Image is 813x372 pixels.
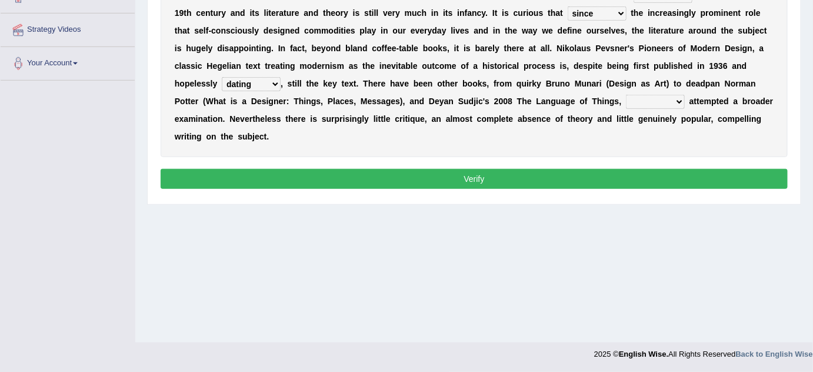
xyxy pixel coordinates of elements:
b: s [177,44,182,53]
b: h [634,8,639,18]
b: e [388,8,392,18]
b: e [513,26,518,35]
b: n [707,26,712,35]
b: s [225,44,229,53]
b: i [527,8,529,18]
b: e [656,26,661,35]
b: r [694,26,697,35]
b: i [372,8,374,18]
b: a [474,26,478,35]
b: c [231,26,235,35]
b: a [468,8,472,18]
b: a [689,26,694,35]
b: c [514,8,518,18]
b: a [182,26,187,35]
b: m [405,8,412,18]
b: a [231,8,235,18]
b: l [351,44,353,53]
b: i [457,8,459,18]
b: i [353,8,355,18]
b: b [312,44,317,53]
b: e [392,44,396,53]
b: t [284,8,286,18]
b: c [304,26,309,35]
b: o [697,26,702,35]
b: y [691,8,696,18]
b: a [664,26,669,35]
b: e [755,26,760,35]
strong: Back to English Wise [736,350,813,358]
b: m [714,8,721,18]
b: c [417,8,422,18]
b: i [250,8,252,18]
b: c [298,44,302,53]
b: f [382,44,385,53]
button: Verify [161,169,788,189]
b: n [434,8,439,18]
b: y [321,44,326,53]
b: e [201,44,206,53]
b: n [261,44,266,53]
b: r [597,26,599,35]
b: e [411,26,415,35]
b: r [660,8,663,18]
b: s [364,8,369,18]
b: s [621,26,625,35]
b: f [567,26,570,35]
b: u [242,26,248,35]
b: e [331,8,335,18]
b: d [217,44,222,53]
b: u [518,8,524,18]
b: r [485,44,488,53]
b: e [616,26,621,35]
b: n [733,8,738,18]
b: t [668,26,671,35]
b: i [339,26,341,35]
b: l [376,8,379,18]
b: t [302,44,305,53]
b: 9 [179,8,184,18]
b: n [331,44,336,53]
b: i [266,8,269,18]
b: . [271,44,274,53]
b: r [523,8,526,18]
b: o [238,26,243,35]
b: s [194,26,199,35]
b: a [304,8,309,18]
b: c [655,8,660,18]
b: i [222,44,225,53]
b: e [639,26,644,35]
b: f [385,44,388,53]
b: c [372,44,376,53]
b: t [445,8,448,18]
b: h [186,44,191,53]
b: I [492,8,495,18]
b: y [482,8,486,18]
b: e [414,44,418,53]
b: t [548,8,551,18]
b: l [609,26,611,35]
b: o [326,44,331,53]
b: v [611,26,616,35]
b: j [753,26,755,35]
b: s [248,26,252,35]
b: . [485,8,488,18]
b: m [314,26,321,35]
b: t [654,26,657,35]
b: n [205,8,211,18]
b: w [522,26,528,35]
b: i [493,26,495,35]
b: e [290,26,295,35]
b: o [433,44,438,53]
b: e [663,8,668,18]
b: s [255,8,259,18]
b: a [528,26,533,35]
b: w [542,26,549,35]
b: n [308,8,314,18]
b: o [309,26,314,35]
b: l [206,44,208,53]
b: e [639,8,644,18]
b: u [191,44,196,53]
b: d [264,26,269,35]
b: d [558,26,563,35]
